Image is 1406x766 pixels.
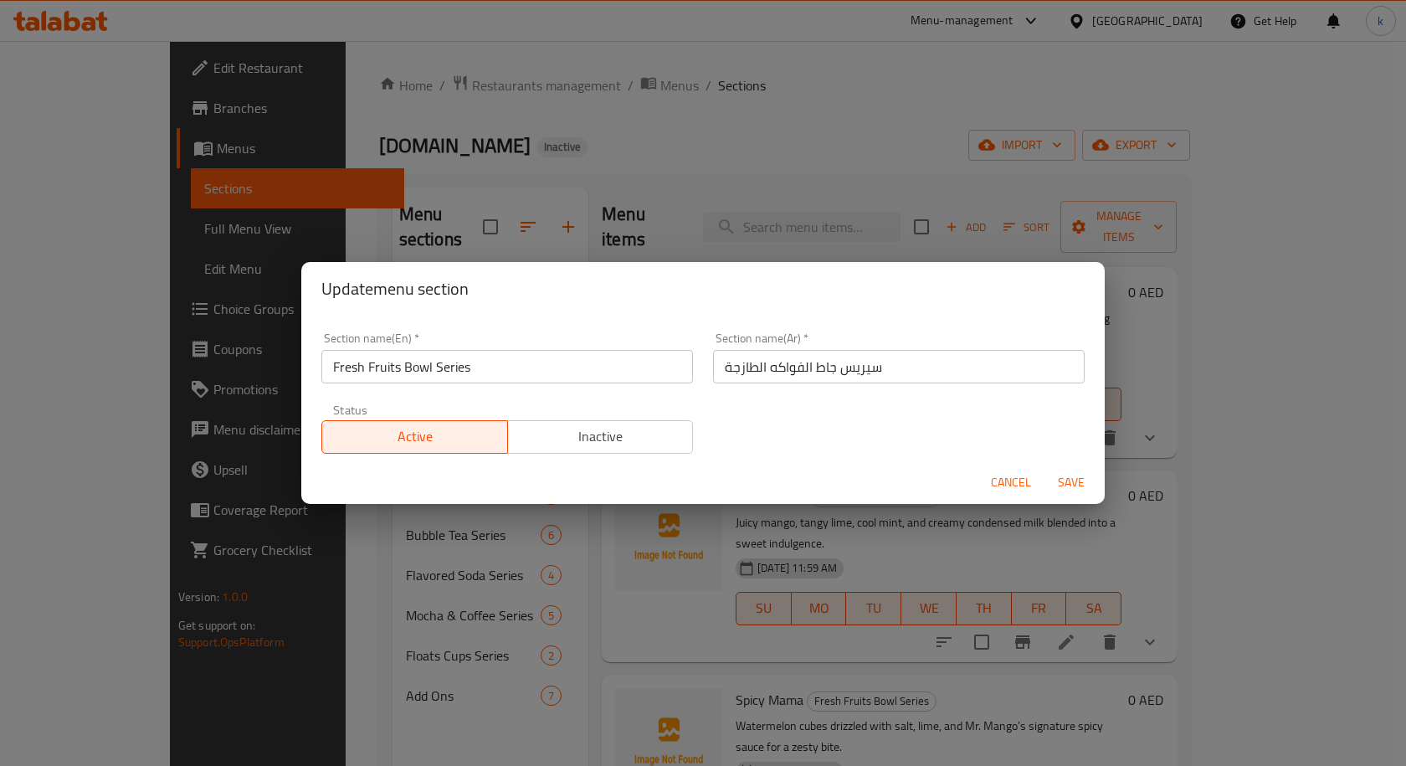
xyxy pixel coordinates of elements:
span: Inactive [515,424,687,449]
button: Cancel [984,467,1038,498]
span: Active [329,424,501,449]
input: Please enter section name(en) [321,350,693,383]
input: Please enter section name(ar) [713,350,1085,383]
button: Inactive [507,420,694,454]
span: Save [1051,472,1091,493]
button: Active [321,420,508,454]
h2: Update menu section [321,275,1085,302]
button: Save [1044,467,1098,498]
span: Cancel [991,472,1031,493]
